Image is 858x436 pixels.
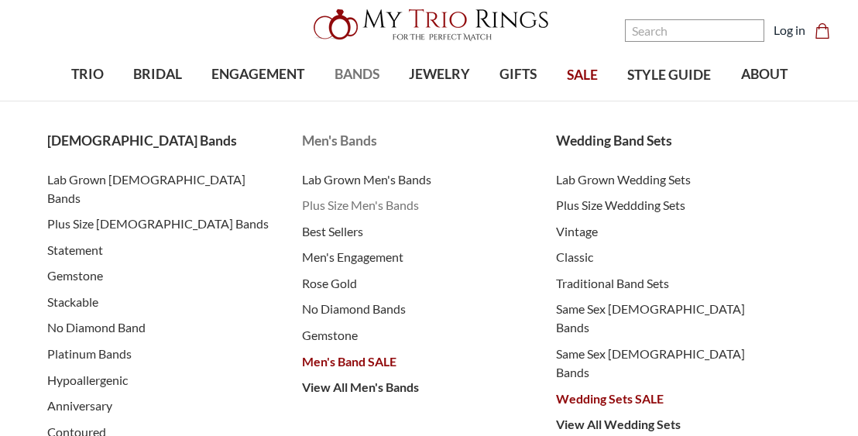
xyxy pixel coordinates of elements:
a: Lab Grown Wedding Sets [556,170,780,189]
a: Gemstone [302,326,526,345]
span: BANDS [335,64,379,84]
a: ENGAGEMENT [197,50,319,100]
a: Vintage [556,222,780,241]
a: Statement [47,241,271,259]
a: JEWELRY [394,50,485,100]
a: Log in [774,21,805,39]
a: Wedding Sets SALE [556,390,780,408]
a: Rose Gold [302,274,526,293]
a: Plus Size [DEMOGRAPHIC_DATA] Bands [47,215,271,233]
button: submenu toggle [349,100,365,101]
button: submenu toggle [510,100,526,101]
a: Men's Engagement [302,248,526,266]
input: Search [625,19,764,42]
button: submenu toggle [149,100,165,101]
a: Anniversary [47,397,271,415]
button: submenu toggle [250,100,266,101]
a: Classic [556,248,780,266]
span: SALE [567,65,598,85]
a: BANDS [319,50,393,100]
a: Cart with 0 items [815,21,839,39]
a: Same Sex [DEMOGRAPHIC_DATA] Bands [556,345,780,382]
a: Lab Grown [DEMOGRAPHIC_DATA] Bands [47,170,271,208]
a: TRIO [56,50,118,100]
a: BRIDAL [118,50,197,100]
a: STYLE GUIDE [613,50,726,101]
a: No Diamond Band [47,318,271,337]
a: Hypoallergenic [47,371,271,390]
a: Same Sex [DEMOGRAPHIC_DATA] Bands [556,300,780,337]
a: Lab Grown Men's Bands [302,170,526,189]
a: Gemstone [47,266,271,285]
a: Men's Band SALE [302,352,526,371]
a: Stackable [47,293,271,311]
span: BRIDAL [133,64,182,84]
a: View All Men's Bands [302,378,526,397]
a: [DEMOGRAPHIC_DATA] Bands [47,131,271,151]
a: Platinum Bands [47,345,271,363]
span: JEWELRY [409,64,470,84]
span: TRIO [71,64,104,84]
a: Traditional Band Sets [556,274,780,293]
a: SALE [552,50,613,101]
a: View All Wedding Sets [556,415,780,434]
a: Men's Bands [302,131,526,151]
a: Best Sellers [302,222,526,241]
a: Plus Size Men's Bands [302,196,526,215]
span: GIFTS [499,64,537,84]
a: GIFTS [485,50,551,100]
span: STYLE GUIDE [627,65,711,85]
a: No Diamond Bands [302,300,526,318]
button: submenu toggle [80,100,95,101]
span: ENGAGEMENT [211,64,304,84]
a: Plus Size Weddding Sets [556,196,780,215]
svg: cart.cart_preview [815,23,830,39]
a: Wedding Band Sets [556,131,780,151]
button: submenu toggle [432,100,448,101]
